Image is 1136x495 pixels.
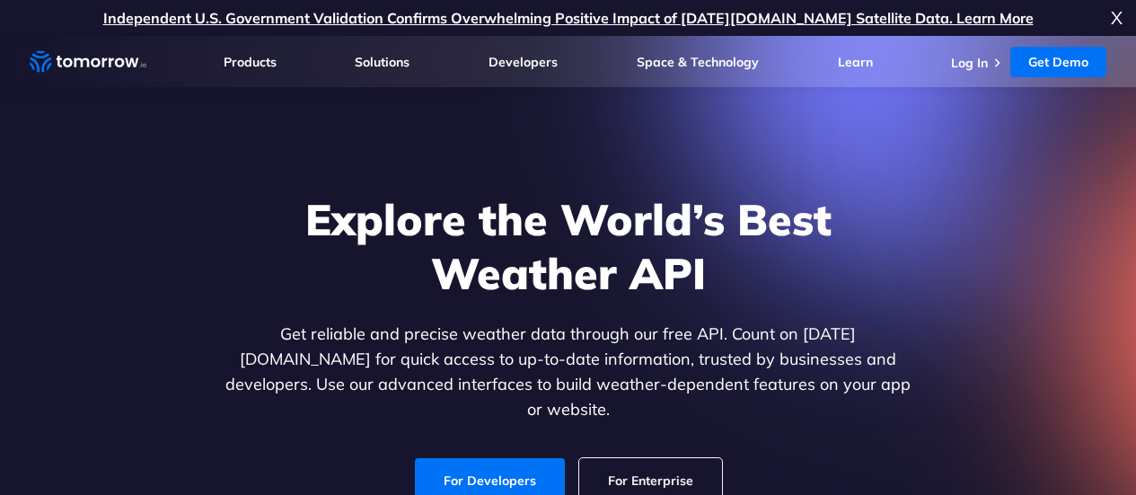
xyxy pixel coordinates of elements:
h1: Explore the World’s Best Weather API [222,192,915,300]
a: Learn [838,54,873,70]
a: Log In [951,55,988,71]
a: Solutions [355,54,409,70]
a: Developers [489,54,558,70]
p: Get reliable and precise weather data through our free API. Count on [DATE][DOMAIN_NAME] for quic... [222,322,915,422]
a: Space & Technology [637,54,759,70]
a: Get Demo [1010,47,1106,77]
a: Independent U.S. Government Validation Confirms Overwhelming Positive Impact of [DATE][DOMAIN_NAM... [103,9,1034,27]
a: Products [224,54,277,70]
a: Home link [30,49,146,75]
